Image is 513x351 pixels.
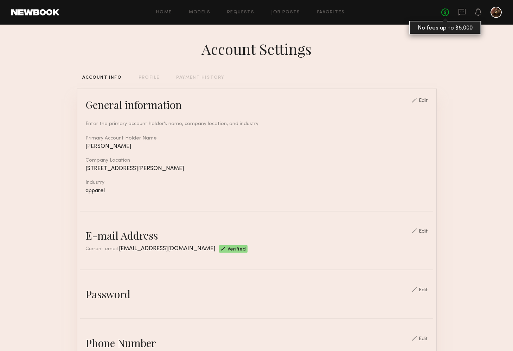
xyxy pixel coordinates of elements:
div: E-mail Address [85,228,158,242]
span: Verified [227,247,246,253]
div: Current email: [85,245,216,253]
a: Requests [227,10,254,15]
div: PAYMENT HISTORY [176,76,224,80]
div: Password [85,287,130,301]
div: [STREET_ADDRESS][PERSON_NAME] [85,166,428,172]
div: Edit [419,229,428,234]
a: Job Posts [271,10,300,15]
div: No fees up to $5,000 [409,21,481,34]
div: Primary Account Holder Name [85,136,428,141]
div: General information [85,98,182,112]
div: Enter the primary account holder’s name, company location, and industry [85,120,428,128]
div: Edit [419,337,428,342]
span: [EMAIL_ADDRESS][DOMAIN_NAME] [119,246,216,252]
div: Phone Number [85,336,156,350]
a: No fees up to $5,000 [441,8,449,16]
div: ACCOUNT INFO [82,76,122,80]
div: apparel [85,188,428,194]
div: [PERSON_NAME] [85,144,428,150]
a: Home [156,10,172,15]
a: Favorites [317,10,345,15]
div: Edit [419,98,428,103]
div: Company Location [85,158,428,163]
div: Account Settings [201,39,312,59]
div: Edit [419,288,428,293]
div: Industry [85,180,428,185]
div: PROFILE [139,76,159,80]
a: Models [189,10,210,15]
